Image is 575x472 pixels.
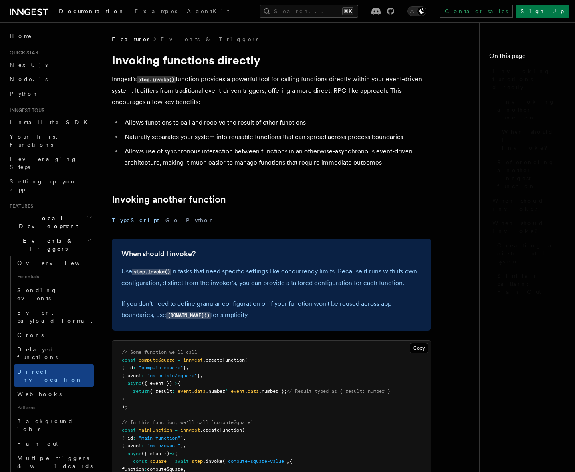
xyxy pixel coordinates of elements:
[150,458,167,464] span: square
[122,117,431,128] li: Allows functions to call and receive the result of other functions
[494,238,565,269] a: Creating a distributed system
[192,388,194,394] span: .
[17,309,92,324] span: Event payload format
[139,357,175,363] span: computeSquare
[121,248,196,259] a: When should I invoke?
[130,2,182,22] a: Examples
[112,74,431,108] p: Inngest's function provides a powerful tool for calling functions directly within your event-driv...
[14,328,94,342] a: Crons
[6,29,94,43] a: Home
[200,373,203,378] span: ,
[6,203,33,209] span: Features
[178,380,180,386] span: {
[141,451,169,456] span: ({ step })
[147,373,197,378] span: "calculate/square"
[494,94,565,125] a: Invoking another function
[122,357,136,363] span: const
[14,401,94,414] span: Patterns
[242,427,245,433] span: (
[180,443,183,448] span: }
[122,435,133,441] span: { id
[14,414,94,436] a: Background jobs
[287,388,390,394] span: // Result typed as { result: number }
[132,269,171,275] code: step.invoke()
[183,435,186,441] span: ,
[6,129,94,152] a: Your first Functions
[497,241,565,265] span: Creating a distributed system
[178,388,192,394] span: event
[186,211,215,229] button: Python
[141,373,144,378] span: :
[6,174,94,197] a: Setting up your app
[112,53,431,67] h1: Invoking functions directly
[14,283,94,305] a: Sending events
[133,365,136,370] span: :
[183,365,186,370] span: }
[6,115,94,129] a: Install the SDK
[197,373,200,378] span: }
[182,2,234,22] a: AgentKit
[14,256,94,270] a: Overview
[502,128,565,152] span: When should I invoke?
[122,404,127,410] span: );
[17,260,99,266] span: Overview
[492,197,565,213] span: When should I invoke?
[6,72,94,86] a: Node.js
[489,51,565,64] h4: On this page
[342,7,353,15] kbd: ⌘K
[222,458,225,464] span: (
[14,305,94,328] a: Event payload format
[139,365,183,370] span: "compute-square"
[137,76,176,83] code: step.invoke()
[135,8,177,14] span: Examples
[180,435,183,441] span: }
[122,349,197,355] span: // Some function we'll call
[10,133,57,148] span: Your first Functions
[169,458,172,464] span: =
[206,388,225,394] span: .number
[248,388,259,394] span: data
[183,357,203,363] span: inngest
[17,368,83,383] span: Direct invocation
[127,451,141,456] span: async
[10,178,78,193] span: Setting up your app
[183,443,186,448] span: ,
[245,388,248,394] span: .
[187,8,229,14] span: AgentKit
[175,451,178,456] span: {
[144,466,147,472] span: :
[194,388,206,394] span: data
[186,365,189,370] span: ,
[17,332,44,338] span: Crons
[122,466,144,472] span: function
[492,67,565,91] span: Invoking functions directly
[17,455,93,469] span: Multiple triggers & wildcards
[122,396,125,402] span: }
[289,458,292,464] span: {
[150,388,172,394] span: { result
[499,125,565,155] a: When should I invoke?
[410,343,428,353] button: Copy
[122,443,141,448] span: { event
[10,156,77,170] span: Leveraging Steps
[489,193,565,216] a: When should I invoke?
[175,458,189,464] span: await
[54,2,130,22] a: Documentation
[6,152,94,174] a: Leveraging Steps
[17,440,58,447] span: Fan out
[192,458,203,464] span: step
[127,380,141,386] span: async
[122,146,431,168] li: Allows use of synchronous interaction between functions in an otherwise-asynchronous event-driven...
[489,216,565,238] a: When should I invoke?
[231,388,245,394] span: event
[180,427,200,433] span: inngest
[10,119,92,125] span: Install the SDK
[17,418,73,432] span: Background jobs
[17,391,62,397] span: Webhooks
[10,62,48,68] span: Next.js
[245,357,248,363] span: (
[121,298,422,321] p: If you don't need to define granular configuration or if your function won't be reused across app...
[494,269,565,299] a: Similar pattern: Fan-Out
[225,458,287,464] span: "compute-square-value"
[516,5,569,18] a: Sign Up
